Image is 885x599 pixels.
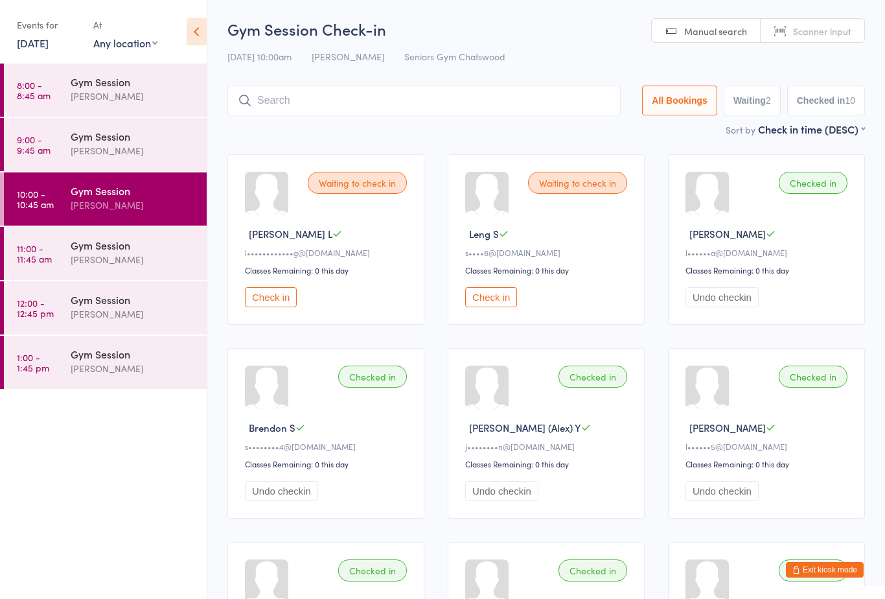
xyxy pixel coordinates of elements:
[17,189,54,209] time: 10:00 - 10:45 am
[685,264,851,276] div: Classes Remaining: 0 this day
[338,559,407,581] div: Checked in
[17,134,51,155] time: 9:00 - 9:45 am
[465,287,517,307] button: Check in
[71,143,196,158] div: [PERSON_NAME]
[558,366,627,388] div: Checked in
[227,86,621,115] input: Search
[93,14,157,36] div: At
[689,421,766,434] span: [PERSON_NAME]
[528,172,627,194] div: Waiting to check in
[779,172,847,194] div: Checked in
[71,129,196,143] div: Gym Session
[4,227,207,280] a: 11:00 -11:45 amGym Session[PERSON_NAME]
[845,95,855,106] div: 10
[689,227,766,241] span: [PERSON_NAME]
[227,50,292,63] span: [DATE] 10:00am
[249,421,295,434] span: Brendon S
[71,361,196,376] div: [PERSON_NAME]
[465,247,631,258] div: s••••8@[DOMAIN_NAME]
[4,172,207,226] a: 10:00 -10:45 amGym Session[PERSON_NAME]
[71,198,196,213] div: [PERSON_NAME]
[685,481,759,501] button: Undo checkin
[685,441,851,452] div: l••••••5@[DOMAIN_NAME]
[71,89,196,104] div: [PERSON_NAME]
[4,118,207,171] a: 9:00 -9:45 amGym Session[PERSON_NAME]
[245,247,411,258] div: l••••••••••••g@[DOMAIN_NAME]
[558,559,627,581] div: Checked in
[465,264,631,276] div: Classes Remaining: 0 this day
[465,441,631,452] div: j••••••••n@[DOMAIN_NAME]
[71,183,196,198] div: Gym Session
[245,264,411,276] div: Classes Remaining: 0 this day
[779,559,847,581] div: Checked in
[404,50,505,63] span: Seniors Gym Chatswood
[787,86,865,115] button: Checked in10
[71,238,196,252] div: Gym Session
[245,458,411,469] div: Classes Remaining: 0 this day
[685,287,759,307] button: Undo checkin
[93,36,157,50] div: Any location
[308,172,407,194] div: Waiting to check in
[465,481,538,501] button: Undo checkin
[17,243,52,264] time: 11:00 - 11:45 am
[17,36,49,50] a: [DATE]
[17,80,51,100] time: 8:00 - 8:45 am
[17,352,49,373] time: 1:00 - 1:45 pm
[71,307,196,322] div: [PERSON_NAME]
[766,95,771,106] div: 2
[338,366,407,388] div: Checked in
[724,86,781,115] button: Waiting2
[71,347,196,361] div: Gym Session
[469,421,581,434] span: [PERSON_NAME] (Alex) Y
[469,227,499,241] span: Leng S
[17,14,80,36] div: Events for
[312,50,384,63] span: [PERSON_NAME]
[684,25,747,38] span: Manual search
[786,562,864,578] button: Exit kiosk mode
[726,123,755,136] label: Sort by
[71,75,196,89] div: Gym Session
[4,281,207,335] a: 12:00 -12:45 pmGym Session[PERSON_NAME]
[758,122,865,136] div: Check in time (DESC)
[17,298,54,318] time: 12:00 - 12:45 pm
[245,441,411,452] div: s••••••••4@[DOMAIN_NAME]
[71,292,196,307] div: Gym Session
[642,86,717,115] button: All Bookings
[4,336,207,389] a: 1:00 -1:45 pmGym Session[PERSON_NAME]
[245,481,318,501] button: Undo checkin
[249,227,332,241] span: [PERSON_NAME] L
[71,252,196,267] div: [PERSON_NAME]
[685,247,851,258] div: l••••••a@[DOMAIN_NAME]
[227,18,865,40] h2: Gym Session Check-in
[245,287,297,307] button: Check in
[793,25,851,38] span: Scanner input
[4,64,207,117] a: 8:00 -8:45 amGym Session[PERSON_NAME]
[779,366,847,388] div: Checked in
[465,458,631,469] div: Classes Remaining: 0 this day
[685,458,851,469] div: Classes Remaining: 0 this day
